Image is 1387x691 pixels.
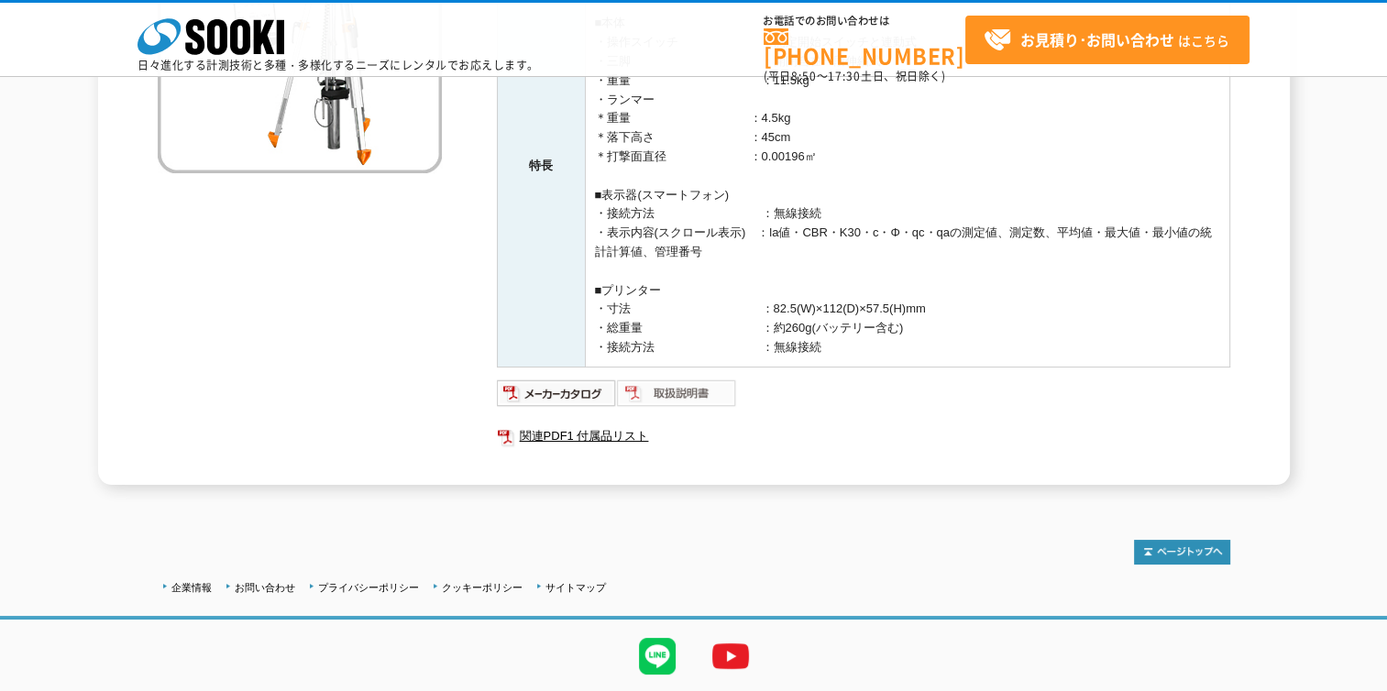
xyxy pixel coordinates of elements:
[764,28,965,66] a: [PHONE_NUMBER]
[828,68,861,84] span: 17:30
[442,582,523,593] a: クッキーポリシー
[1020,28,1174,50] strong: お見積り･お問い合わせ
[984,27,1229,54] span: はこちら
[617,378,737,408] img: 取扱説明書
[545,582,606,593] a: サイトマップ
[235,582,295,593] a: お問い合わせ
[138,60,539,71] p: 日々進化する計測技術と多種・多様化するニーズにレンタルでお応えします。
[497,424,1230,448] a: 関連PDF1 付属品リスト
[965,16,1249,64] a: お見積り･お問い合わせはこちら
[791,68,817,84] span: 8:50
[497,378,617,408] img: メーカーカタログ
[764,68,945,84] span: (平日 ～ 土日、祝日除く)
[1134,540,1230,565] img: トップページへ
[171,582,212,593] a: 企業情報
[318,582,419,593] a: プライバシーポリシー
[617,390,737,404] a: 取扱説明書
[497,390,617,404] a: メーカーカタログ
[764,16,965,27] span: お電話でのお問い合わせは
